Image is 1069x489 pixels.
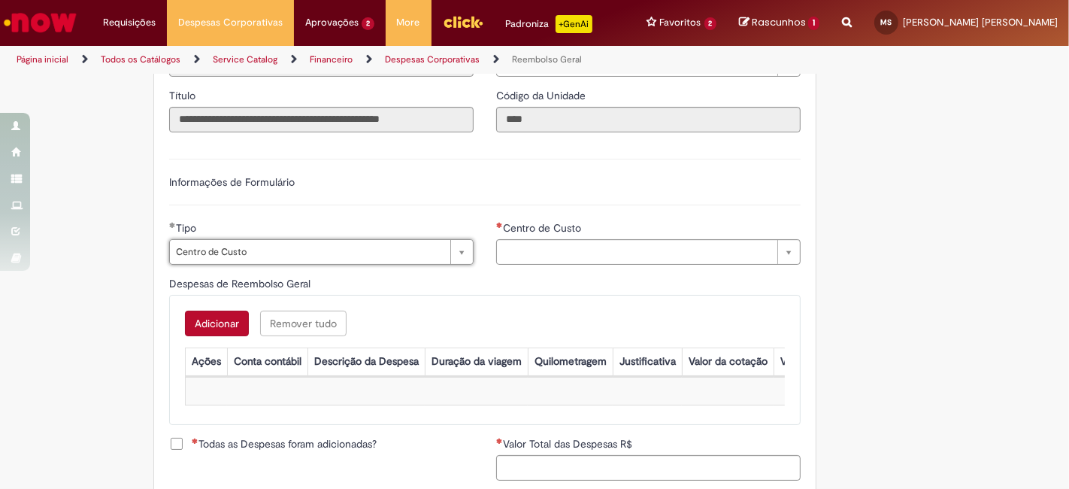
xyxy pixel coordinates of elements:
[11,46,701,74] ul: Trilhas de página
[307,348,425,375] th: Descrição da Despesa
[503,221,584,235] span: Centro de Custo
[752,15,806,29] span: Rascunhos
[2,8,79,38] img: ServiceNow
[227,348,307,375] th: Conta contábil
[443,11,483,33] img: click_logo_yellow_360x200.png
[556,15,592,33] p: +GenAi
[528,348,613,375] th: Quilometragem
[881,17,892,27] span: MS
[496,88,589,103] label: Somente leitura - Código da Unidade
[774,348,853,375] th: Valor por Litro
[192,438,198,444] span: Necessários
[176,240,443,264] span: Centro de Custo
[192,436,377,451] span: Todas as Despesas foram adicionadas?
[496,438,503,444] span: Necessários
[682,348,774,375] th: Valor da cotação
[169,88,198,103] label: Somente leitura - Título
[704,17,717,30] span: 2
[503,437,635,451] span: Valor Total das Despesas R$
[496,222,503,228] span: Necessários
[506,15,592,33] div: Padroniza
[169,175,295,189] label: Informações de Formulário
[512,53,582,65] a: Reembolso Geral
[169,89,198,102] span: Somente leitura - Título
[425,348,528,375] th: Duração da viagem
[213,53,277,65] a: Service Catalog
[101,53,180,65] a: Todos os Catálogos
[739,16,819,30] a: Rascunhos
[185,311,249,336] button: Add a row for Despesas de Reembolso Geral
[496,89,589,102] span: Somente leitura - Código da Unidade
[310,53,353,65] a: Financeiro
[169,277,313,290] span: Despesas de Reembolso Geral
[178,15,283,30] span: Despesas Corporativas
[169,107,474,132] input: Título
[496,239,801,265] a: Limpar campo Centro de Custo
[903,16,1058,29] span: [PERSON_NAME] [PERSON_NAME]
[185,348,227,375] th: Ações
[496,107,801,132] input: Código da Unidade
[169,222,176,228] span: Obrigatório Preenchido
[305,15,359,30] span: Aprovações
[808,17,819,30] span: 1
[17,53,68,65] a: Página inicial
[176,221,199,235] span: Tipo
[613,348,682,375] th: Justificativa
[103,15,156,30] span: Requisições
[362,17,374,30] span: 2
[385,53,480,65] a: Despesas Corporativas
[397,15,420,30] span: More
[660,15,701,30] span: Favoritos
[496,455,801,481] input: Valor Total das Despesas R$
